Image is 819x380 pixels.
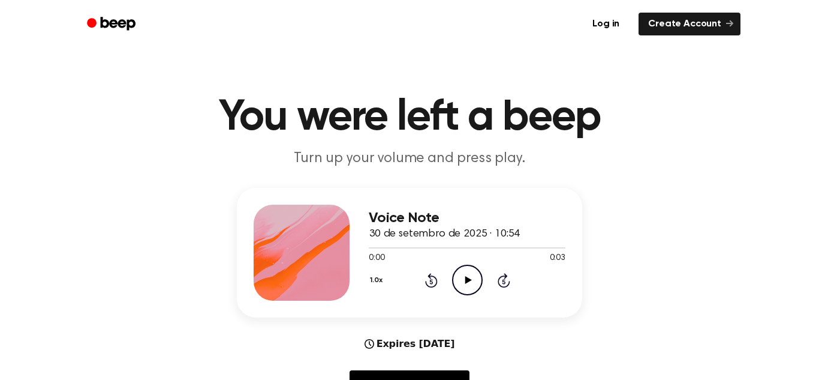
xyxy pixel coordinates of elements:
[580,10,631,38] a: Log in
[365,337,455,351] div: Expires [DATE]
[369,270,387,291] button: 1.0x
[179,149,640,169] p: Turn up your volume and press play.
[103,96,716,139] h1: You were left a beep
[79,13,146,36] a: Beep
[369,210,565,226] h3: Voice Note
[550,252,565,265] span: 0:03
[369,252,384,265] span: 0:00
[369,229,520,240] span: 30 de setembro de 2025 · 10:54
[639,13,740,35] a: Create Account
